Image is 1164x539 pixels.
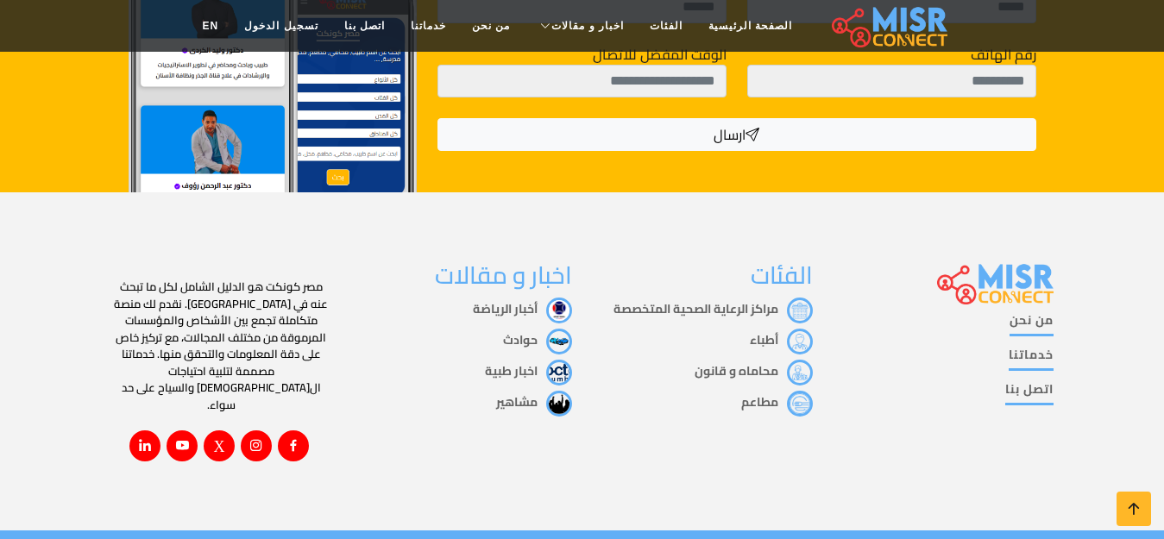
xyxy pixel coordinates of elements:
a: EN [190,9,232,42]
a: الفئات [637,9,695,42]
a: مراكز الرعاية الصحية المتخصصة [613,298,813,320]
a: أخبار الرياضة [473,298,572,320]
img: أخبار الرياضة [546,298,572,323]
a: حوادث [503,329,572,351]
a: مشاهير [496,391,572,413]
i: X [214,437,225,453]
a: خدماتنا [398,9,459,42]
button: ارسال [437,118,1035,151]
img: اخبار طبية [546,360,572,385]
a: X [204,430,235,461]
img: مطاعم [787,391,813,417]
a: مطاعم [741,391,813,413]
a: من نحن [459,9,523,42]
a: من نحن [1010,311,1054,336]
a: خدماتنا [1009,346,1054,371]
img: main.misr_connect [937,261,1053,304]
img: مشاهير [546,391,572,417]
label: الوقت المفضل للاتصال [593,44,727,65]
span: اخبار و مقالات [551,18,624,34]
a: اخبار و مقالات [523,9,637,42]
a: الصفحة الرئيسية [695,9,805,42]
a: اتصل بنا [331,9,398,42]
p: مصر كونكت هو الدليل الشامل لكل ما تبحث عنه في [GEOGRAPHIC_DATA]. نقدم لك منصة متكاملة تجمع بين ال... [111,279,331,413]
h3: الفئات [593,261,813,291]
a: اخبار طبية [485,360,572,382]
img: أطباء [787,329,813,354]
img: main.misr_connect [832,4,947,47]
a: تسجيل الدخول [231,9,330,42]
a: محاماه و قانون [695,360,813,382]
h3: اخبار و مقالات [352,261,572,291]
label: رقم الهاتف [971,44,1036,65]
a: أطباء [750,329,813,351]
a: اتصل بنا [1005,380,1054,405]
img: مراكز الرعاية الصحية المتخصصة [787,298,813,323]
img: حوادث [546,329,572,354]
img: محاماه و قانون [787,360,813,385]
